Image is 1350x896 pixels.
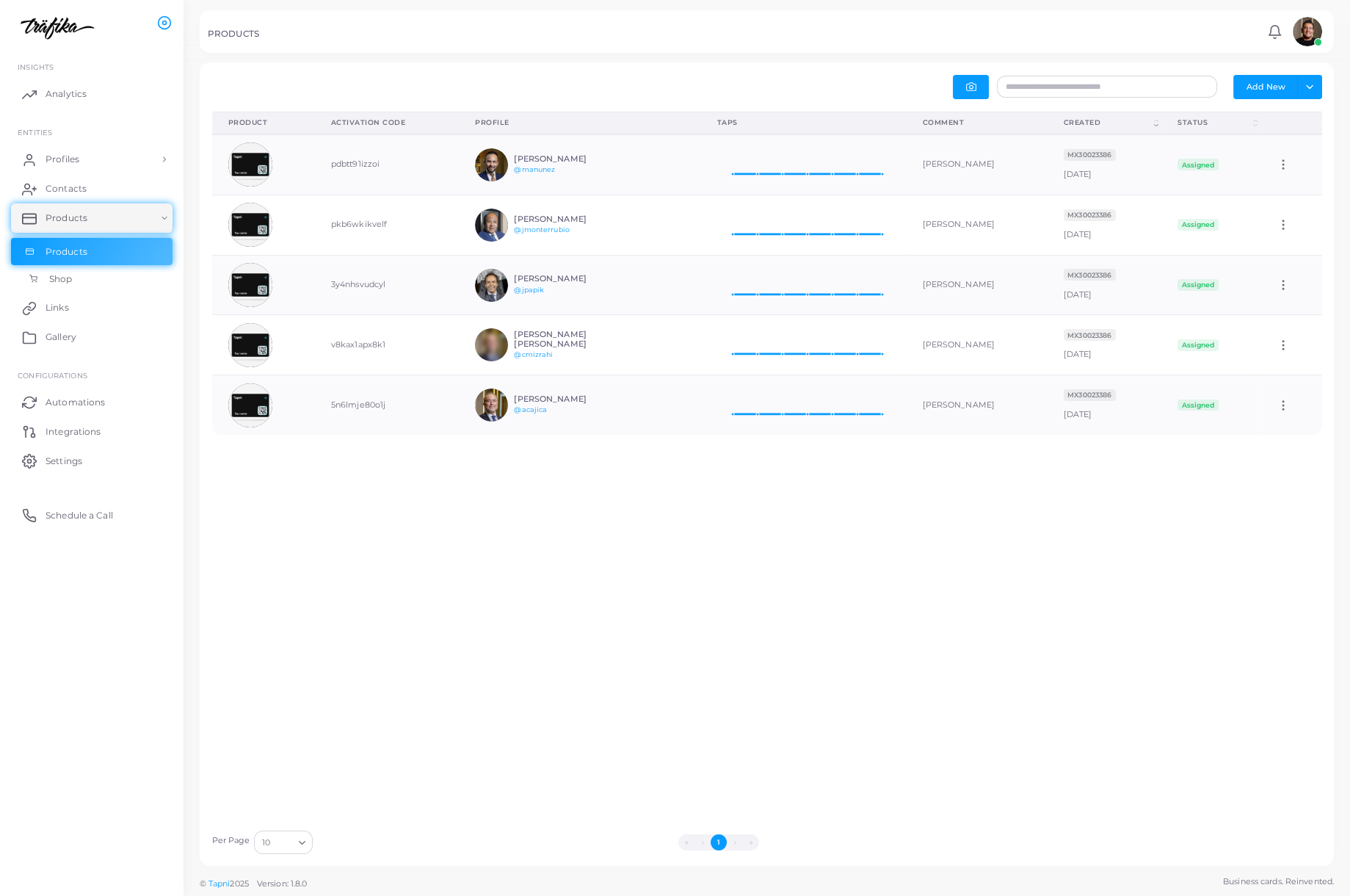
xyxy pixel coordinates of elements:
img: avatar [475,209,508,242]
span: Automations [46,396,105,409]
a: MX30023386 [1064,389,1116,400]
td: v8kax1apx8k1 [315,315,459,375]
span: Analytics [46,87,87,101]
div: [PERSON_NAME] [922,400,1031,411]
img: avatar [475,389,508,422]
a: @jmonterrubio [514,225,569,234]
a: MX30023386 [1064,149,1116,159]
a: Automations [11,387,173,416]
div: Created [1064,118,1151,128]
span: INSIGHTS [18,62,54,71]
td: [DATE] [1048,134,1161,195]
td: pkb6wkikvelf [315,195,459,255]
td: 5n6lmje80o1j [315,375,459,435]
a: Gallery [11,322,173,352]
div: Taps [716,118,890,128]
div: Search for option [254,831,313,854]
a: Contacts [11,174,173,203]
a: MX30023386 [1064,209,1116,220]
span: Contacts [46,182,87,195]
button: Add New [1233,75,1298,98]
h6: [PERSON_NAME] [514,214,622,224]
div: Status [1177,118,1250,128]
img: avatar [475,269,508,302]
img: avatar [1293,17,1322,46]
h6: [PERSON_NAME] [514,274,622,283]
div: Product [228,118,299,128]
span: Profiles [46,153,79,166]
a: Products [11,203,173,233]
span: MX30023386 [1064,269,1116,281]
span: Assigned [1177,400,1219,411]
a: Shop [11,265,173,293]
h6: [PERSON_NAME] [514,154,622,164]
img: avatar [228,383,272,427]
td: [DATE] [1048,195,1161,255]
a: Settings [11,446,173,475]
span: Configurations [18,371,87,380]
span: MX30023386 [1064,329,1116,341]
span: Assigned [1177,219,1219,231]
div: [PERSON_NAME] [922,339,1031,351]
img: avatar [475,148,508,181]
td: 3y4nhsvudcyl [315,255,459,315]
span: Settings [46,455,82,468]
span: 10 [262,835,270,850]
td: [DATE] [1048,315,1161,375]
div: Profile [475,118,684,128]
a: Products [11,238,173,266]
span: Integrations [46,425,101,438]
span: Assigned [1177,159,1219,170]
img: avatar [228,203,272,247]
th: Action [1260,112,1322,134]
a: avatar [1288,17,1326,46]
div: [PERSON_NAME] [922,279,1031,291]
span: ENTITIES [18,128,52,137]
h5: PRODUCTS [208,29,259,39]
a: MX30023386 [1064,330,1116,340]
span: Links [46,301,69,314]
span: Assigned [1177,279,1219,291]
td: pdbtt91izzoi [315,134,459,195]
span: Version: 1.8.0 [257,878,308,889]
span: MX30023386 [1064,209,1116,221]
img: logo [13,14,95,41]
a: MX30023386 [1064,270,1116,280]
div: [PERSON_NAME] [922,219,1031,231]
img: avatar [228,323,272,367]
td: [DATE] [1048,255,1161,315]
span: Products [46,245,87,259]
span: Gallery [46,330,76,344]
img: avatar [228,142,272,187]
span: Shop [49,272,72,286]
div: [PERSON_NAME] [922,159,1031,170]
img: avatar [475,328,508,361]
a: Integrations [11,416,173,446]
div: Comment [922,118,1031,128]
div: Activation Code [331,118,443,128]
a: Tapni [208,878,231,889]
span: Products [46,212,87,225]
td: [DATE] [1048,375,1161,435]
img: avatar [228,263,272,307]
ul: Pagination [316,834,1120,850]
h6: [PERSON_NAME] [PERSON_NAME] [514,330,622,349]
h6: [PERSON_NAME] [514,394,622,404]
a: @acajica [514,405,547,413]
a: @cmizrahi [514,350,553,358]
a: @jpapik [514,286,544,294]
a: Analytics [11,79,173,109]
span: Business cards. Reinvented. [1223,875,1334,888]
a: Profiles [11,145,173,174]
input: Search for option [272,834,293,850]
span: MX30023386 [1064,149,1116,161]
label: Per Page [212,835,250,847]
button: Go to page 1 [711,834,727,850]
span: 2025 [230,878,248,890]
a: @manunez [514,165,555,173]
a: Schedule a Call [11,500,173,530]
span: © [200,878,307,890]
span: Assigned [1177,339,1219,351]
